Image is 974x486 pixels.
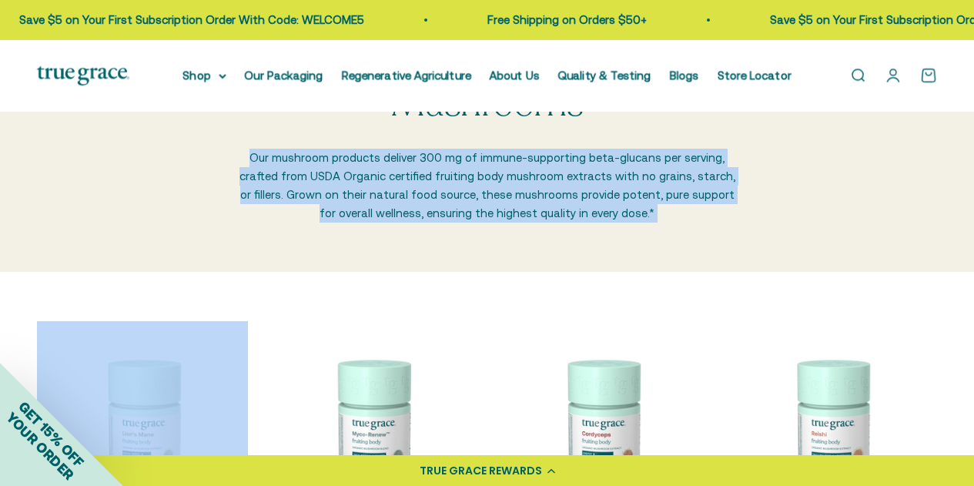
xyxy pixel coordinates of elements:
[183,66,226,85] summary: Shop
[490,69,540,82] a: About Us
[19,11,364,29] p: Save $5 on Your First Subscription Order With Code: WELCOME5
[391,84,584,125] p: Mushrooms
[558,69,651,82] a: Quality & Testing
[15,398,87,470] span: GET 15% OFF
[420,463,542,479] div: TRUE GRACE REWARDS
[245,69,323,82] a: Our Packaging
[670,69,699,82] a: Blogs
[718,69,792,82] a: Store Locator
[3,409,77,483] span: YOUR ORDER
[342,69,471,82] a: Regenerative Agriculture
[487,13,647,26] a: Free Shipping on Orders $50+
[237,149,738,223] p: Our mushroom products deliver 300 mg of immune-supporting beta-glucans per serving, crafted from ...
